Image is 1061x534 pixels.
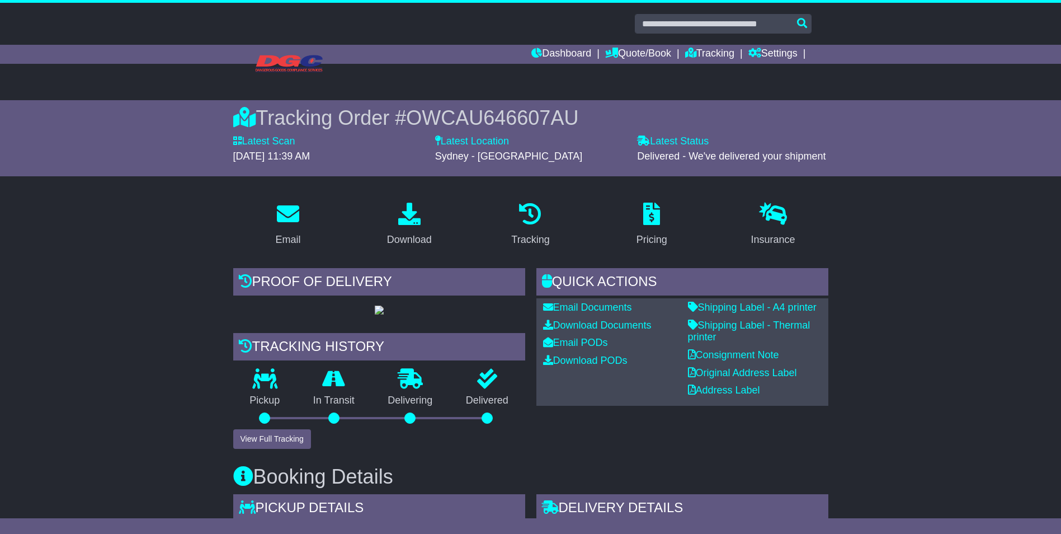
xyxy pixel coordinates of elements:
[233,151,310,162] span: [DATE] 11:39 AM
[744,199,803,251] a: Insurance
[636,232,667,247] div: Pricing
[268,199,308,251] a: Email
[449,395,525,407] p: Delivered
[685,45,734,64] a: Tracking
[543,355,628,366] a: Download PODs
[233,333,525,363] div: Tracking history
[536,268,828,298] div: Quick Actions
[543,302,632,313] a: Email Documents
[233,466,828,488] h3: Booking Details
[435,151,582,162] span: Sydney - [GEOGRAPHIC_DATA]
[543,320,652,331] a: Download Documents
[688,385,760,396] a: Address Label
[387,232,432,247] div: Download
[637,135,709,148] label: Latest Status
[605,45,671,64] a: Quote/Book
[233,429,311,449] button: View Full Tracking
[275,232,300,247] div: Email
[688,349,779,360] a: Consignment Note
[751,232,795,247] div: Insurance
[233,135,295,148] label: Latest Scan
[536,494,828,524] div: Delivery Details
[233,268,525,298] div: Proof of Delivery
[504,199,557,251] a: Tracking
[531,45,591,64] a: Dashboard
[296,395,371,407] p: In Transit
[688,367,797,378] a: Original Address Label
[233,395,297,407] p: Pickup
[233,106,828,130] div: Tracking Order #
[435,135,509,148] label: Latest Location
[511,232,549,247] div: Tracking
[406,106,578,129] span: OWCAU646607AU
[637,151,826,162] span: Delivered - We've delivered your shipment
[748,45,798,64] a: Settings
[629,199,675,251] a: Pricing
[380,199,439,251] a: Download
[233,494,525,524] div: Pickup Details
[371,395,450,407] p: Delivering
[688,302,817,313] a: Shipping Label - A4 printer
[543,337,608,348] a: Email PODs
[375,306,384,315] img: GetPodImage
[688,320,810,343] a: Shipping Label - Thermal printer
